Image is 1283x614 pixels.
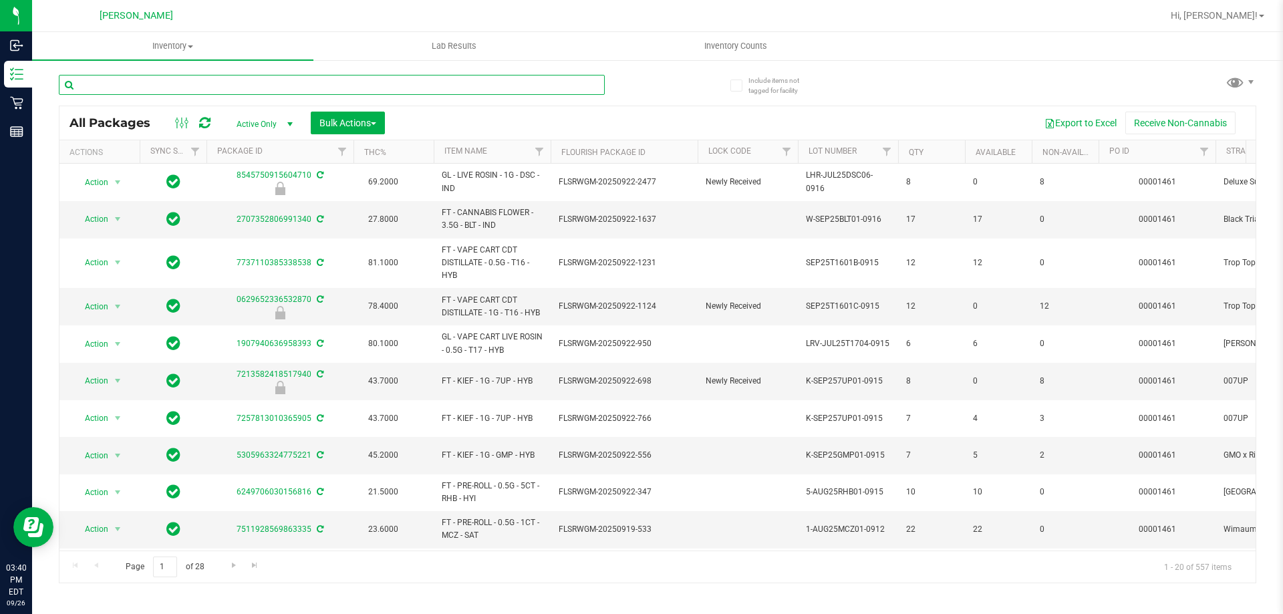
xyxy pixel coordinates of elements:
[529,140,551,163] a: Filter
[73,409,109,428] span: Action
[110,210,126,228] span: select
[973,412,1024,425] span: 4
[237,524,311,534] a: 7511928569863335
[1036,112,1125,134] button: Export to Excel
[362,482,405,502] span: 21.5000
[237,369,311,379] a: 7213582418517940
[1040,257,1091,269] span: 0
[237,487,311,496] a: 6249706030156816
[442,169,543,194] span: GL - LIVE ROSIN - 1G - DSC - IND
[806,449,890,462] span: K-SEP25GMP01-0915
[909,148,923,157] a: Qty
[237,295,311,304] a: 0629652336532870
[708,146,751,156] a: Lock Code
[10,67,23,81] inline-svg: Inventory
[69,148,134,157] div: Actions
[595,32,876,60] a: Inventory Counts
[1153,557,1242,577] span: 1 - 20 of 557 items
[114,557,215,577] span: Page of 28
[110,335,126,353] span: select
[315,524,323,534] span: Sync from Compliance System
[748,75,815,96] span: Include items not tagged for facility
[237,258,311,267] a: 7737110385338538
[906,486,957,498] span: 10
[166,446,180,464] span: In Sync
[906,337,957,350] span: 6
[166,371,180,390] span: In Sync
[414,40,494,52] span: Lab Results
[442,449,543,462] span: FT - KIEF - 1G - GMP - HYB
[806,169,890,194] span: LHR-JUL25DSC06-0916
[973,257,1024,269] span: 12
[1139,301,1176,311] a: 00001461
[973,213,1024,226] span: 17
[245,557,265,575] a: Go to the last page
[6,598,26,608] p: 09/26
[1139,376,1176,386] a: 00001461
[73,446,109,465] span: Action
[1125,112,1236,134] button: Receive Non-Cannabis
[315,214,323,224] span: Sync from Compliance System
[204,381,355,394] div: Newly Received
[1139,339,1176,348] a: 00001461
[166,482,180,501] span: In Sync
[1109,146,1129,156] a: PO ID
[1040,337,1091,350] span: 0
[442,480,543,505] span: FT - PRE-ROLL - 0.5G - 5CT - RHB - HYI
[973,486,1024,498] span: 10
[1139,177,1176,186] a: 00001461
[237,450,311,460] a: 5305963324775221
[806,412,890,425] span: K-SEP257UP01-0915
[442,294,543,319] span: FT - VAPE CART CDT DISTILLATE - 1G - T16 - HYB
[315,414,323,423] span: Sync from Compliance System
[906,449,957,462] span: 7
[362,210,405,229] span: 27.8000
[362,446,405,465] span: 45.2000
[1139,524,1176,534] a: 00001461
[806,486,890,498] span: 5-AUG25RHB01-0915
[973,337,1024,350] span: 6
[442,206,543,232] span: FT - CANNABIS FLOWER - 3.5G - BLT - IND
[1139,487,1176,496] a: 00001461
[559,412,690,425] span: FLSRWGM-20250922-766
[73,483,109,502] span: Action
[362,409,405,428] span: 43.7000
[1040,449,1091,462] span: 2
[1139,414,1176,423] a: 00001461
[311,112,385,134] button: Bulk Actions
[906,300,957,313] span: 12
[1040,300,1091,313] span: 12
[110,371,126,390] span: select
[166,520,180,539] span: In Sync
[559,375,690,388] span: FLSRWGM-20250922-698
[706,300,790,313] span: Newly Received
[362,297,405,316] span: 78.4000
[444,146,487,156] a: Item Name
[13,507,53,547] iframe: Resource center
[319,118,376,128] span: Bulk Actions
[315,450,323,460] span: Sync from Compliance System
[362,172,405,192] span: 69.2000
[100,10,173,21] span: [PERSON_NAME]
[364,148,386,157] a: THC%
[1040,486,1091,498] span: 0
[73,371,109,390] span: Action
[73,210,109,228] span: Action
[217,146,263,156] a: Package ID
[973,523,1024,536] span: 22
[1040,412,1091,425] span: 3
[10,125,23,138] inline-svg: Reports
[559,486,690,498] span: FLSRWGM-20250922-347
[69,116,164,130] span: All Packages
[1139,258,1176,267] a: 00001461
[166,210,180,228] span: In Sync
[973,449,1024,462] span: 5
[559,523,690,536] span: FLSRWGM-20250919-533
[1171,10,1258,21] span: Hi, [PERSON_NAME]!
[1139,450,1176,460] a: 00001461
[32,32,313,60] a: Inventory
[906,213,957,226] span: 17
[706,375,790,388] span: Newly Received
[973,300,1024,313] span: 0
[237,414,311,423] a: 7257813010365905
